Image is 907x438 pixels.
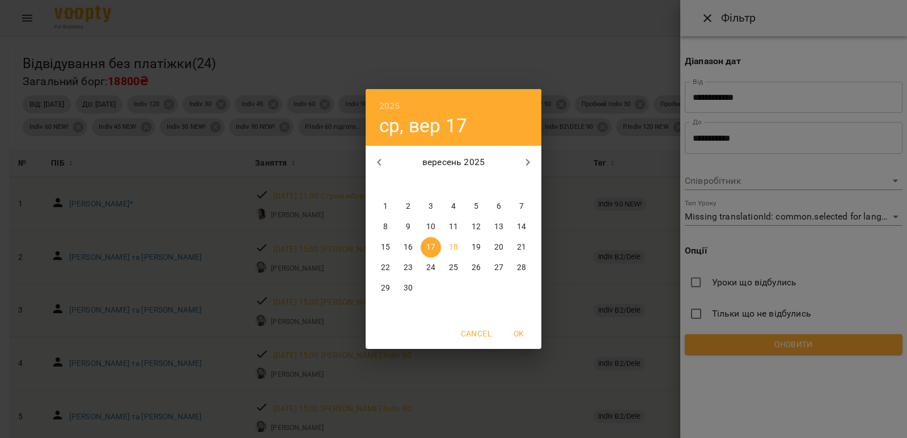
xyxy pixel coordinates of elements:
span: нд [511,179,532,191]
button: 21 [511,237,532,258]
button: 5 [466,196,486,217]
button: 3 [421,196,441,217]
p: 18 [449,242,458,253]
p: 9 [406,221,410,233]
button: 4 [443,196,464,217]
p: 30 [404,283,413,294]
button: 22 [375,258,396,278]
p: 13 [494,221,503,233]
p: 10 [426,221,435,233]
button: 27 [489,258,509,278]
p: 8 [383,221,388,233]
button: OK [501,323,537,344]
button: 24 [421,258,441,278]
span: сб [489,179,509,191]
span: пт [466,179,486,191]
button: 26 [466,258,486,278]
p: 28 [517,262,526,273]
span: вт [398,179,418,191]
span: Cancel [461,327,491,340]
button: 13 [489,217,509,237]
p: 24 [426,262,435,273]
button: 9 [398,217,418,237]
button: 23 [398,258,418,278]
p: 5 [474,201,478,212]
p: 4 [451,201,456,212]
button: 16 [398,237,418,258]
p: 14 [517,221,526,233]
button: 20 [489,237,509,258]
p: 27 [494,262,503,273]
button: 2025 [379,98,400,114]
button: 1 [375,196,396,217]
p: вересень 2025 [393,155,515,169]
p: 16 [404,242,413,253]
button: 19 [466,237,486,258]
button: 11 [443,217,464,237]
p: 26 [472,262,481,273]
p: 25 [449,262,458,273]
p: 15 [381,242,390,253]
button: 17 [421,237,441,258]
p: 6 [497,201,501,212]
p: 23 [404,262,413,273]
button: 29 [375,278,396,298]
p: 21 [517,242,526,253]
p: 29 [381,283,390,294]
button: 14 [511,217,532,237]
button: ср, вер 17 [379,114,467,137]
p: 1 [383,201,388,212]
span: чт [443,179,464,191]
p: 19 [472,242,481,253]
button: 2 [398,196,418,217]
p: 11 [449,221,458,233]
p: 7 [519,201,524,212]
button: 6 [489,196,509,217]
p: 12 [472,221,481,233]
button: 8 [375,217,396,237]
button: 7 [511,196,532,217]
span: ср [421,179,441,191]
p: 17 [426,242,435,253]
button: 18 [443,237,464,258]
button: 30 [398,278,418,298]
button: 12 [466,217,486,237]
p: 3 [429,201,433,212]
p: 22 [381,262,390,273]
button: 15 [375,237,396,258]
button: 28 [511,258,532,278]
button: Cancel [456,323,496,344]
p: 2 [406,201,410,212]
span: OK [505,327,532,340]
button: 10 [421,217,441,237]
button: 25 [443,258,464,278]
span: пн [375,179,396,191]
p: 20 [494,242,503,253]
